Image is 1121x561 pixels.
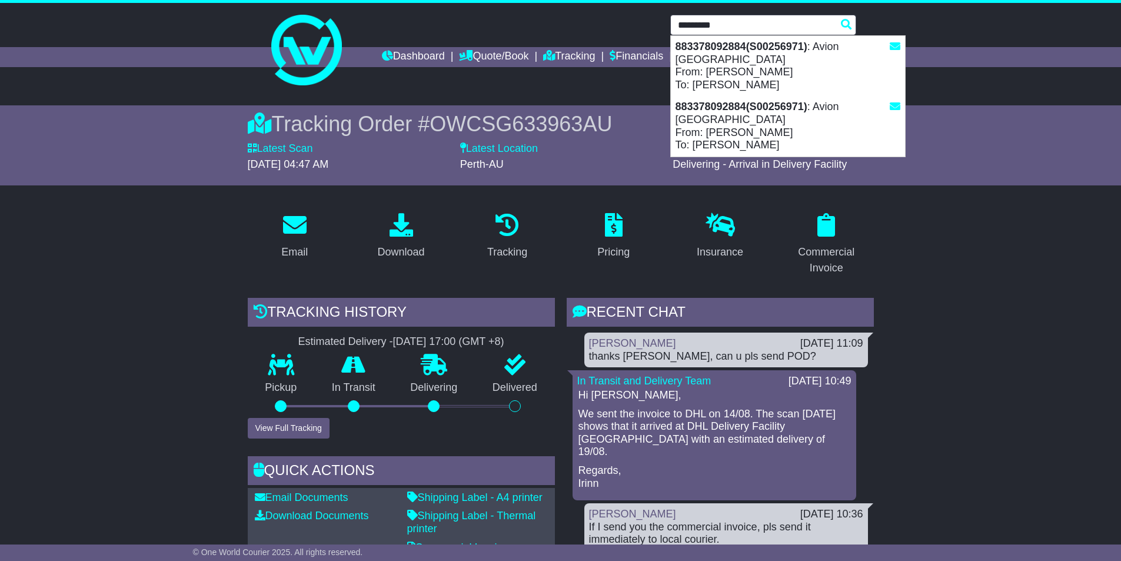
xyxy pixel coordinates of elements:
[281,244,308,260] div: Email
[589,350,863,363] div: thanks [PERSON_NAME], can u pls send POD?
[671,96,905,156] div: : Avion [GEOGRAPHIC_DATA] From: [PERSON_NAME] To: [PERSON_NAME]
[567,298,874,330] div: RECENT CHAT
[676,101,807,112] strong: 883378092884(S00256971)
[407,510,536,535] a: Shipping Label - Thermal printer
[193,547,363,557] span: © One World Courier 2025. All rights reserved.
[274,209,315,264] a: Email
[689,209,751,264] a: Insurance
[475,381,555,394] p: Delivered
[487,244,527,260] div: Tracking
[248,158,329,170] span: [DATE] 04:47 AM
[407,542,508,553] a: Commercial Invoice
[787,244,866,276] div: Commercial Invoice
[610,47,663,67] a: Financials
[370,209,432,264] a: Download
[459,47,528,67] a: Quote/Book
[393,381,475,394] p: Delivering
[676,41,807,52] strong: 883378092884(S00256971)
[248,456,555,488] div: Quick Actions
[578,464,850,490] p: Regards, Irinn
[800,337,863,350] div: [DATE] 11:09
[800,508,863,521] div: [DATE] 10:36
[407,492,543,503] a: Shipping Label - A4 printer
[460,142,538,155] label: Latest Location
[430,112,612,136] span: OWCSG633963AU
[248,381,315,394] p: Pickup
[393,336,504,348] div: [DATE] 17:00 (GMT +8)
[578,389,850,402] p: Hi [PERSON_NAME],
[577,375,711,387] a: In Transit and Delivery Team
[248,336,555,348] div: Estimated Delivery -
[697,244,743,260] div: Insurance
[255,510,369,522] a: Download Documents
[248,298,555,330] div: Tracking history
[255,492,348,503] a: Email Documents
[382,47,445,67] a: Dashboard
[460,158,504,170] span: Perth-AU
[314,381,393,394] p: In Transit
[589,337,676,349] a: [PERSON_NAME]
[597,244,630,260] div: Pricing
[779,209,874,280] a: Commercial Invoice
[590,209,637,264] a: Pricing
[543,47,595,67] a: Tracking
[248,142,313,155] label: Latest Scan
[673,158,847,170] span: Delivering - Arrival in Delivery Facility
[480,209,535,264] a: Tracking
[578,408,850,459] p: We sent the invoice to DHL on 14/08. The scan [DATE] shows that it arrived at DHL Delivery Facili...
[671,36,905,96] div: : Avion [GEOGRAPHIC_DATA] From: [PERSON_NAME] To: [PERSON_NAME]
[789,375,851,388] div: [DATE] 10:49
[589,521,863,546] div: If I send you the commercial invoice, pls send it immediately to local courier.
[248,111,874,137] div: Tracking Order #
[589,508,676,520] a: [PERSON_NAME]
[248,418,330,439] button: View Full Tracking
[377,244,424,260] div: Download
